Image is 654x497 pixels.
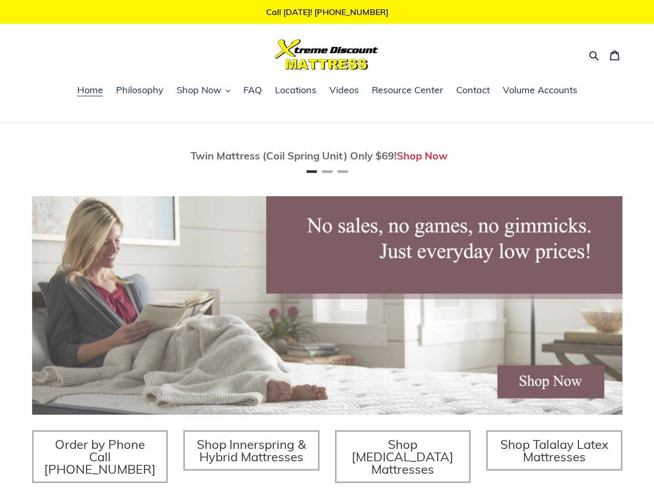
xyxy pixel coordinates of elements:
[72,83,108,98] a: Home
[322,170,332,173] button: Page 2
[397,149,448,162] a: Shop Now
[456,84,490,96] span: Contact
[77,84,103,96] span: Home
[335,430,471,483] a: Shop [MEDICAL_DATA] Mattresses
[451,83,495,98] a: Contact
[324,83,364,98] a: Videos
[503,84,577,96] span: Volume Accounts
[32,430,168,483] a: Order by Phone Call [PHONE_NUMBER]
[500,436,608,464] span: Shop Talalay Latex Mattresses
[372,84,443,96] span: Resource Center
[307,170,317,173] button: Page 1
[197,436,306,464] span: Shop Innerspring & Hybrid Mattresses
[44,436,156,477] span: Order by Phone Call [PHONE_NUMBER]
[275,84,316,96] span: Locations
[191,149,397,162] span: Twin Mattress (Coil Spring Unit) Only $69!
[183,430,319,471] a: Shop Innerspring & Hybrid Mattresses
[352,436,454,477] span: Shop [MEDICAL_DATA] Mattresses
[270,83,322,98] a: Locations
[486,430,622,471] a: Shop Talalay Latex Mattresses
[32,196,622,415] img: herobannermay2022-1652879215306_1200x.jpg
[338,170,348,173] button: Page 3
[171,83,236,98] button: Shop Now
[116,84,164,96] span: Philosophy
[177,84,222,96] span: Shop Now
[111,83,169,98] a: Philosophy
[498,83,583,98] a: Volume Accounts
[243,84,262,96] span: FAQ
[238,83,267,98] a: FAQ
[367,83,448,98] a: Resource Center
[275,39,379,70] img: Xtreme Discount Mattress
[329,84,359,96] span: Videos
